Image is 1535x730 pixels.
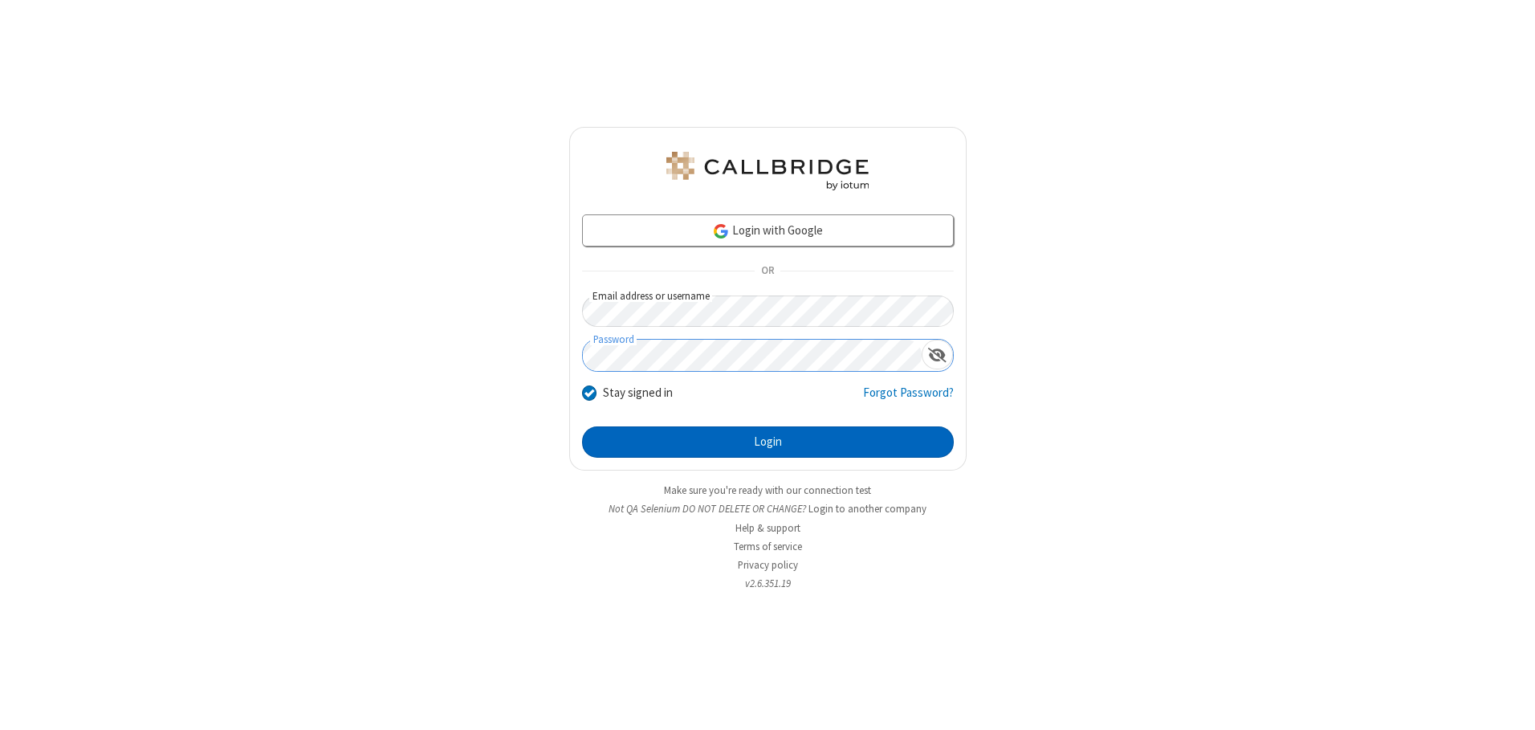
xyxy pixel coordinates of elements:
input: Email address or username [582,296,954,327]
span: OR [755,260,780,283]
img: google-icon.png [712,222,730,240]
li: Not QA Selenium DO NOT DELETE OR CHANGE? [569,501,967,516]
button: Login to another company [808,501,926,516]
input: Password [583,340,922,371]
button: Login [582,426,954,459]
img: QA Selenium DO NOT DELETE OR CHANGE [663,152,872,190]
li: v2.6.351.19 [569,576,967,591]
label: Stay signed in [603,384,673,402]
a: Make sure you're ready with our connection test [664,483,871,497]
a: Forgot Password? [863,384,954,414]
div: Show password [922,340,953,369]
a: Terms of service [734,540,802,553]
a: Help & support [735,521,800,535]
a: Privacy policy [738,558,798,572]
a: Login with Google [582,214,954,247]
